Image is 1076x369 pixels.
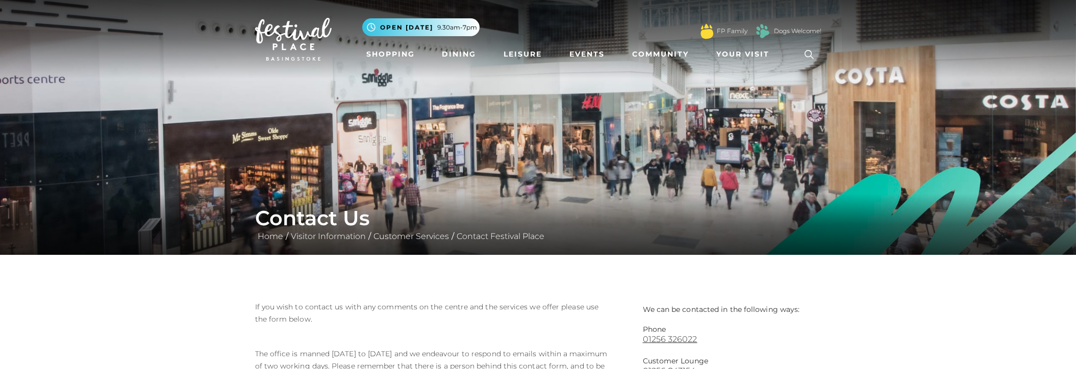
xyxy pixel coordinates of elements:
a: Dogs Welcome! [774,27,821,36]
div: / / / [247,206,829,243]
a: FP Family [717,27,747,36]
a: Dining [438,45,480,64]
span: Your Visit [716,49,769,60]
a: Customer Services [371,231,452,241]
a: Contact Festival Place [454,231,547,241]
a: 01256 326022 [643,334,821,344]
button: Open [DATE] 9.30am-7pm [362,18,480,36]
p: If you wish to contact us with any comments on the centre and the services we offer please use th... [255,301,611,325]
a: Community [628,45,693,64]
span: Open [DATE] [380,23,433,32]
p: Phone [643,325,821,334]
a: Home [255,231,286,241]
h1: Contact Us [255,206,821,230]
a: Shopping [362,45,419,64]
span: 9.30am-7pm [437,23,477,32]
a: Leisure [499,45,546,64]
img: Festival Place Logo [255,18,332,61]
a: Events [565,45,609,64]
p: Customer Lounge [643,356,821,366]
a: Visitor Information [288,231,368,241]
p: We can be contacted in the following ways: [643,301,821,314]
a: Your Visit [712,45,779,64]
